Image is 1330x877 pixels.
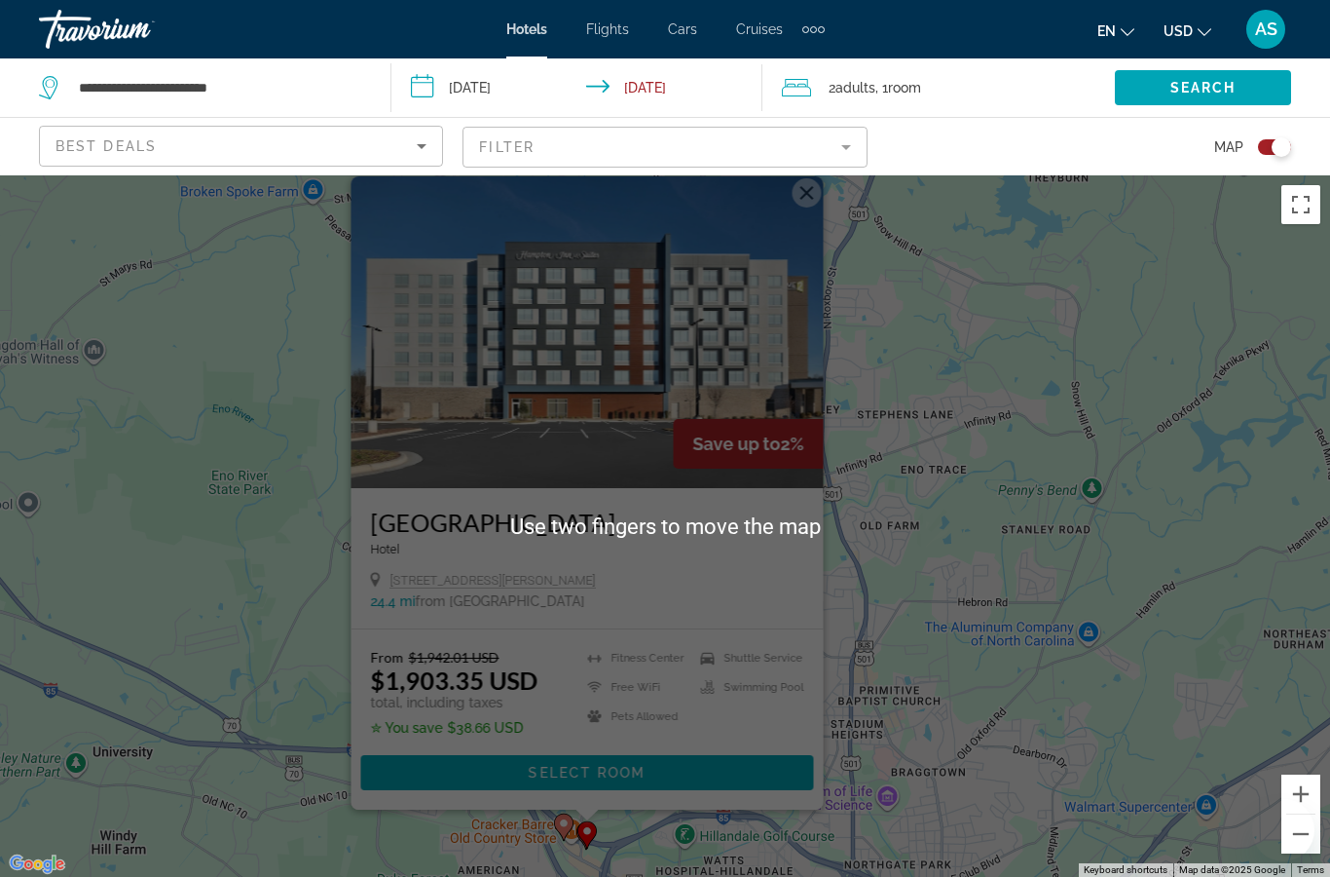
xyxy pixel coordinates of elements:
[875,74,921,101] span: , 1
[5,852,69,877] img: Google
[1164,23,1193,39] span: USD
[371,542,400,556] span: Hotel
[5,852,69,877] a: Open this area in Google Maps (opens a new window)
[371,593,416,609] span: 24.4 mi
[1255,19,1277,39] span: AS
[1297,864,1324,875] a: Terms (opens in new tab)
[1115,70,1291,105] button: Search
[736,21,783,37] a: Cruises
[1084,863,1167,877] button: Keyboard shortcuts
[371,720,538,736] p: $38.66 USD
[888,80,921,95] span: Room
[1281,185,1320,224] button: Toggle fullscreen view
[506,21,547,37] a: Hotels
[1281,775,1320,814] button: Zoom in
[416,593,585,609] span: from [GEOGRAPHIC_DATA]
[1179,864,1285,875] span: Map data ©2025 Google
[1097,23,1116,39] span: en
[1214,133,1243,161] span: Map
[793,178,822,208] button: Close
[578,649,691,668] li: Fitness Center
[1243,138,1291,156] button: Toggle map
[39,4,234,55] a: Travorium
[586,21,629,37] a: Flights
[691,649,804,668] li: Shuttle Service
[762,58,1115,117] button: Travelers: 2 adults, 0 children
[409,649,499,666] del: $1,942.01 USD
[55,134,426,158] mat-select: Sort by
[1164,17,1211,45] button: Change currency
[371,666,538,695] ins: $1,903.35 USD
[361,764,814,779] a: Select Room
[391,58,763,117] button: Check-in date: Sep 30, 2025 Check-out date: Oct 7, 2025
[371,508,804,537] a: [GEOGRAPHIC_DATA]
[351,176,824,488] img: Hotel image
[55,138,157,154] span: Best Deals
[462,126,867,169] button: Filter
[371,649,404,666] span: From
[1240,9,1291,50] button: User Menu
[578,678,691,698] li: Free WiFi
[1252,799,1314,861] iframe: Button to launch messaging window
[693,434,781,454] span: Save up to
[829,74,875,101] span: 2
[578,706,691,726] li: Pets Allowed
[371,720,443,736] span: ✮ You save
[1097,17,1134,45] button: Change language
[674,419,824,469] div: 2%
[835,80,875,95] span: Adults
[1170,80,1237,95] span: Search
[529,765,646,781] span: Select Room
[361,755,814,790] button: Select Room
[371,695,538,710] p: total, including taxes
[802,14,825,45] button: Extra navigation items
[371,542,804,556] div: null star Hotel
[668,21,697,37] a: Cars
[691,678,804,698] li: Swimming Pool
